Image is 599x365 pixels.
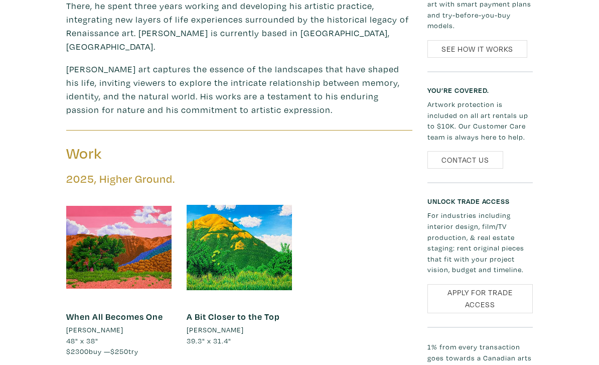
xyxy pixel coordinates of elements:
li: [PERSON_NAME] [66,325,123,336]
p: For industries including interior design, film/TV production, & real estate staging: rent origina... [427,210,533,276]
p: Artwork protection is included on all art rentals up to $10K. Our Customer Care team is always he... [427,99,533,143]
a: [PERSON_NAME] [187,325,292,336]
a: When All Becomes One [66,311,163,323]
a: [PERSON_NAME] [66,325,172,336]
span: 48" x 38" [66,336,98,346]
h3: Work [66,145,232,164]
span: 39.3" x 31.4" [187,336,231,346]
span: $2300 [66,347,89,356]
span: buy — try [66,347,138,356]
h5: 2025, Higher Ground. [66,173,412,186]
a: A Bit Closer to the Top [187,311,280,323]
h6: You’re covered. [427,86,533,95]
p: [PERSON_NAME] art captures the essence of the landscapes that have shaped his life, inviting view... [66,63,412,117]
a: See How It Works [427,41,527,58]
li: [PERSON_NAME] [187,325,244,336]
span: $250 [110,347,128,356]
a: Apply for Trade Access [427,285,533,314]
a: Contact Us [427,152,503,169]
h6: Unlock Trade Access [427,197,533,206]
